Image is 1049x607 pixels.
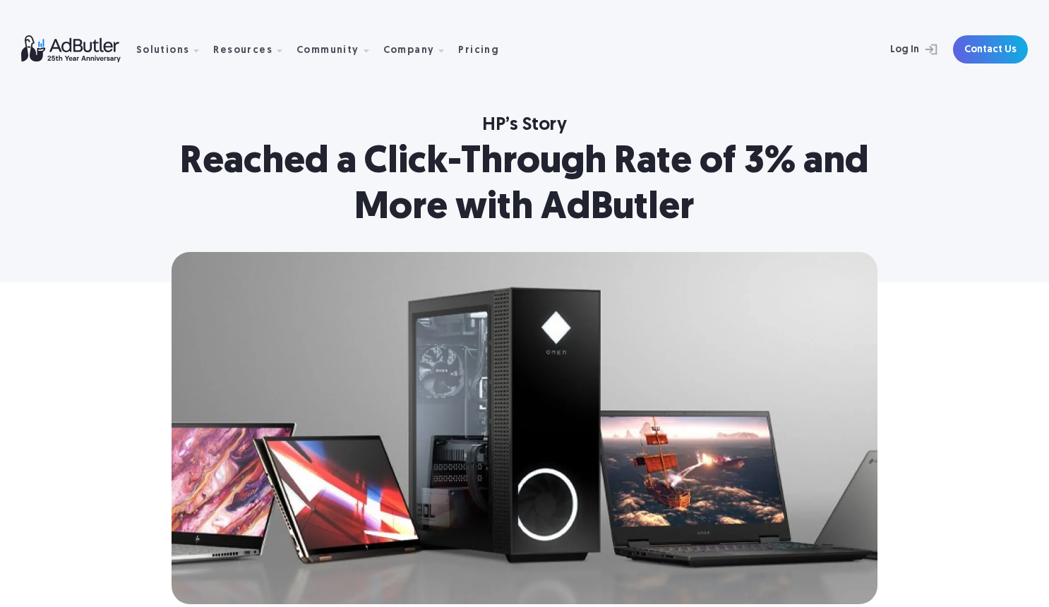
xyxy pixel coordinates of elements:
[296,46,359,56] div: Community
[458,43,510,56] a: Pricing
[383,46,435,56] div: Company
[136,46,190,56] div: Solutions
[172,140,877,232] h1: Reached a Click-Through Rate of 3% and More with AdButler
[953,35,1028,64] a: Contact Us
[213,46,272,56] div: Resources
[482,114,567,136] div: HP’s Story
[458,46,499,56] div: Pricing
[853,35,945,64] a: Log In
